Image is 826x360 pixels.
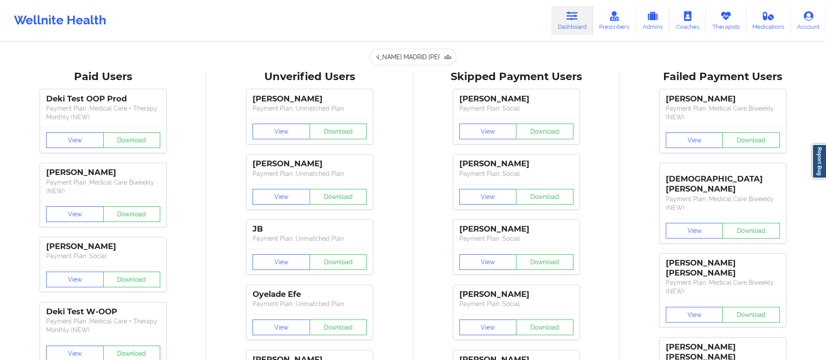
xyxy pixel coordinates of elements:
button: View [666,307,723,323]
a: Report Bug [812,144,826,178]
div: Failed Payment Users [626,70,820,84]
button: View [666,223,723,239]
div: [PERSON_NAME] [459,159,573,169]
p: Payment Plan : Unmatched Plan [253,299,367,308]
button: View [46,132,104,148]
p: Payment Plan : Social [459,234,573,243]
button: View [459,320,517,335]
button: View [253,254,310,270]
button: View [46,206,104,222]
button: Download [722,132,780,148]
button: Download [516,124,573,139]
button: Download [103,206,161,222]
div: [PERSON_NAME] [46,168,160,178]
div: [PERSON_NAME] [459,289,573,299]
div: [PERSON_NAME] [46,242,160,252]
div: [PERSON_NAME] [253,159,367,169]
div: [PERSON_NAME] [666,94,780,104]
div: [PERSON_NAME] [253,94,367,104]
p: Payment Plan : Medical Care + Therapy Monthly (NEW) [46,104,160,121]
button: Download [310,189,367,205]
p: Payment Plan : Social [459,299,573,308]
div: Unverified Users [212,70,407,84]
a: Medications [746,6,791,35]
div: Paid Users [6,70,200,84]
button: View [46,272,104,287]
a: Therapists [706,6,746,35]
div: JB [253,224,367,234]
a: Account [791,6,826,35]
p: Payment Plan : Medical Care Biweekly (NEW) [666,195,780,212]
button: View [253,320,310,335]
button: View [459,254,517,270]
a: Coaches [670,6,706,35]
button: Download [722,223,780,239]
p: Payment Plan : Social [46,252,160,260]
button: View [459,124,517,139]
a: Admins [636,6,670,35]
div: Deki Test OOP Prod [46,94,160,104]
a: Dashboard [551,6,593,35]
div: [PERSON_NAME] [459,94,573,104]
button: Download [516,254,573,270]
button: Download [516,320,573,335]
button: Download [310,320,367,335]
p: Payment Plan : Unmatched Plan [253,234,367,243]
button: Download [722,307,780,323]
p: Payment Plan : Medical Care Biweekly (NEW) [666,104,780,121]
div: [PERSON_NAME] [459,224,573,234]
button: Download [516,189,573,205]
div: [DEMOGRAPHIC_DATA][PERSON_NAME] [666,168,780,194]
p: Payment Plan : Social [459,169,573,178]
p: Payment Plan : Unmatched Plan [253,104,367,113]
p: Payment Plan : Social [459,104,573,113]
button: Download [310,254,367,270]
button: Download [103,272,161,287]
p: Payment Plan : Medical Care Biweekly (NEW) [46,178,160,195]
a: Prescribers [593,6,636,35]
button: View [253,124,310,139]
p: Payment Plan : Unmatched Plan [253,169,367,178]
button: View [459,189,517,205]
button: View [666,132,723,148]
button: Download [310,124,367,139]
div: Deki Test W-OOP [46,307,160,317]
button: View [253,189,310,205]
p: Payment Plan : Medical Care + Therapy Monthly (NEW) [46,317,160,334]
p: Payment Plan : Medical Care Biweekly (NEW) [666,278,780,296]
div: [PERSON_NAME] [PERSON_NAME] [666,258,780,278]
div: Oyelade Efe [253,289,367,299]
button: Download [103,132,161,148]
div: Skipped Payment Users [419,70,614,84]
